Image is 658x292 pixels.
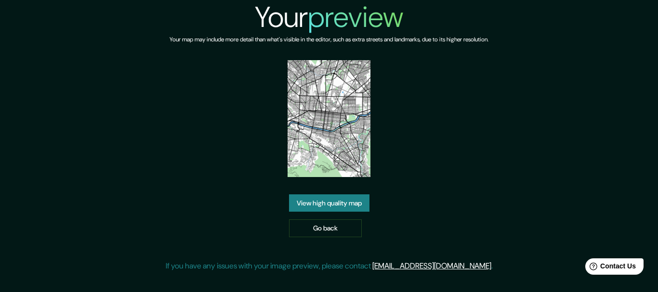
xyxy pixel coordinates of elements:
p: If you have any issues with your image preview, please contact . [166,260,493,272]
a: Go back [289,219,362,237]
a: View high quality map [289,194,369,212]
iframe: Help widget launcher [572,254,647,281]
h6: Your map may include more detail than what's visible in the editor, such as extra streets and lan... [170,35,488,45]
img: created-map-preview [288,60,370,177]
a: [EMAIL_ADDRESS][DOMAIN_NAME] [372,261,491,271]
